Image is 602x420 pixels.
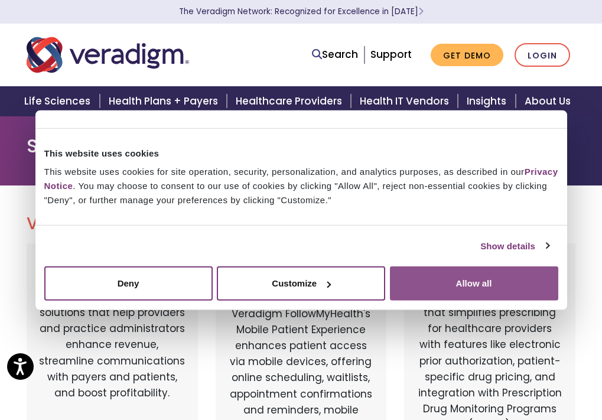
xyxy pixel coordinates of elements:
[229,86,353,116] a: Healthcare Providers
[44,266,213,301] button: Deny
[27,214,576,234] h2: Veradigm Solutions
[480,239,549,253] a: Show details
[102,86,229,116] a: Health Plans + Payers
[431,44,503,67] a: Get Demo
[17,86,101,116] a: Life Sciences
[460,86,517,116] a: Insights
[27,35,189,74] img: Veradigm logo
[370,47,412,61] a: Support
[312,47,358,63] a: Search
[179,6,424,17] a: The Veradigm Network: Recognized for Excellence in [DATE]Learn More
[353,86,460,116] a: Health IT Vendors
[518,86,585,116] a: About Us
[418,6,424,17] span: Learn More
[27,135,576,157] h1: Solution Login
[515,43,570,67] a: Login
[44,165,558,207] div: This website uses cookies for site operation, security, personalization, and analytics purposes, ...
[217,266,385,301] button: Customize
[390,266,558,301] button: Allow all
[44,146,558,160] div: This website uses cookies
[44,167,558,191] a: Privacy Notice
